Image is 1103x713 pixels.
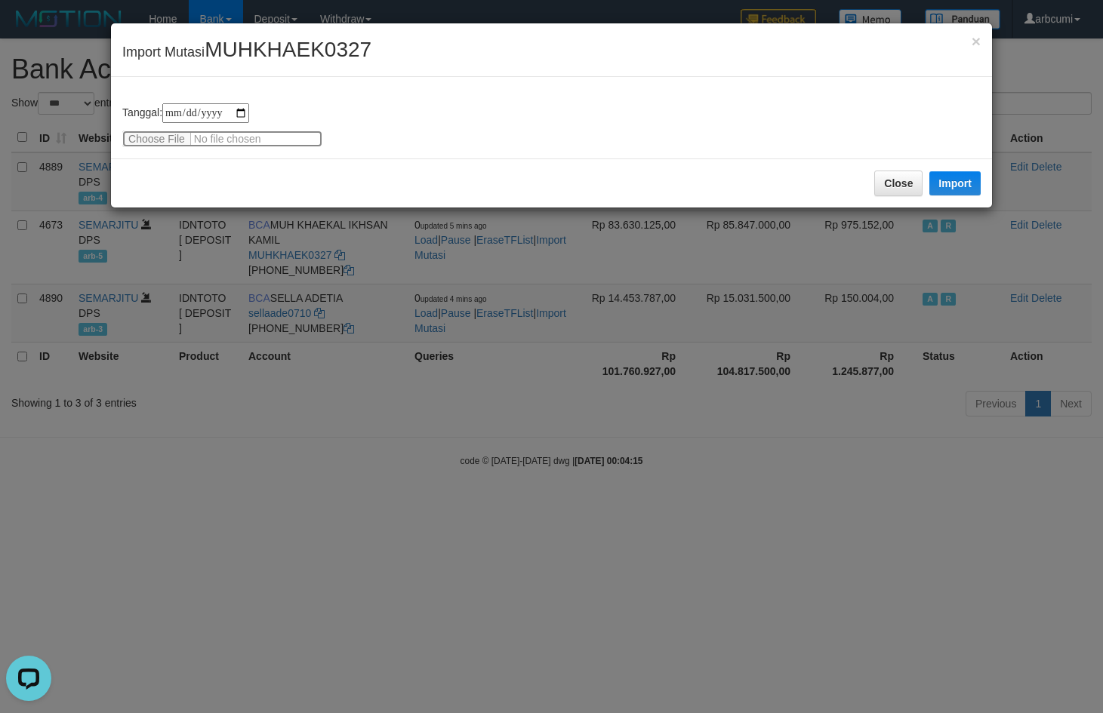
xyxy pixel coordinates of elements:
[972,33,981,49] button: Close
[929,171,981,195] button: Import
[122,45,371,60] span: Import Mutasi
[972,32,981,50] span: ×
[874,171,923,196] button: Close
[122,103,981,147] div: Tanggal:
[205,38,371,61] span: MUHKHAEK0327
[6,6,51,51] button: Open LiveChat chat widget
